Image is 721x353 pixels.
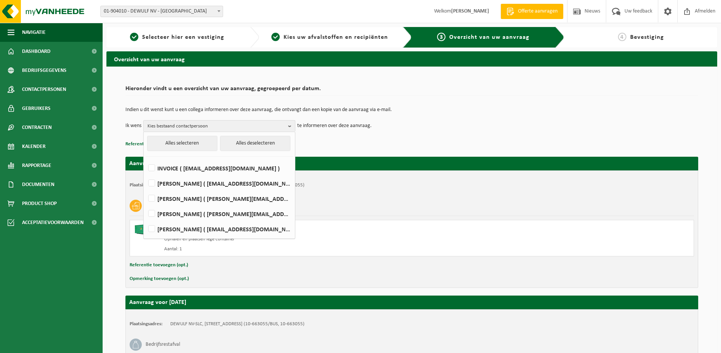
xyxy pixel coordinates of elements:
[125,120,141,132] p: Ik wens
[271,33,280,41] span: 2
[106,51,717,66] h2: Overzicht van uw aanvraag
[618,33,626,41] span: 4
[130,33,138,41] span: 1
[125,139,184,149] button: Referentie toevoegen (opt.)
[100,6,223,17] span: 01-904010 - DEWULF NV - ROESELARE
[143,120,295,132] button: Kies bestaand contactpersoon
[516,8,559,15] span: Offerte aanvragen
[22,194,57,213] span: Product Shop
[125,86,698,96] h2: Hieronder vindt u een overzicht van uw aanvraag, gegroepeerd per datum.
[147,208,291,219] label: [PERSON_NAME] ( [PERSON_NAME][EMAIL_ADDRESS][DOMAIN_NAME] )
[22,156,51,175] span: Rapportage
[170,321,304,327] td: DEWULF NV-SLC, [STREET_ADDRESS] (10-663055/BUS, 10-663055)
[142,34,224,40] span: Selecteer hier een vestiging
[630,34,664,40] span: Bevestiging
[22,118,52,137] span: Contracten
[134,224,157,235] img: HK-XC-40-GN-00.png
[22,137,46,156] span: Kalender
[164,236,442,242] div: Ophalen en plaatsen lege container
[147,121,285,132] span: Kies bestaand contactpersoon
[451,8,489,14] strong: [PERSON_NAME]
[22,61,67,80] span: Bedrijfsgegevens
[22,42,51,61] span: Dashboard
[22,80,66,99] span: Contactpersonen
[130,274,189,284] button: Opmerking toevoegen (opt.)
[22,213,84,232] span: Acceptatievoorwaarden
[130,260,188,270] button: Referentie toevoegen (opt.)
[284,34,388,40] span: Kies uw afvalstoffen en recipiënten
[263,33,397,42] a: 2Kies uw afvalstoffen en recipiënten
[297,120,372,132] p: te informeren over deze aanvraag.
[125,107,698,113] p: Indien u dit wenst kunt u een collega informeren over deze aanvraag, die ontvangt dan een kopie v...
[22,175,54,194] span: Documenten
[501,4,563,19] a: Offerte aanvragen
[449,34,529,40] span: Overzicht van uw aanvraag
[110,33,244,42] a: 1Selecteer hier een vestiging
[147,223,291,235] label: [PERSON_NAME] ( [EMAIL_ADDRESS][DOMAIN_NAME] )
[22,23,46,42] span: Navigatie
[22,99,51,118] span: Gebruikers
[146,339,180,351] h3: Bedrijfsrestafval
[437,33,445,41] span: 3
[130,183,163,188] strong: Plaatsingsadres:
[147,193,291,204] label: [PERSON_NAME] ( [PERSON_NAME][EMAIL_ADDRESS][DOMAIN_NAME] )
[220,136,290,151] button: Alles deselecteren
[130,321,163,326] strong: Plaatsingsadres:
[147,136,217,151] button: Alles selecteren
[101,6,223,17] span: 01-904010 - DEWULF NV - ROESELARE
[164,246,442,252] div: Aantal: 1
[129,299,186,305] strong: Aanvraag voor [DATE]
[147,162,291,174] label: INVOICE ( [EMAIL_ADDRESS][DOMAIN_NAME] )
[129,161,186,167] strong: Aanvraag voor [DATE]
[147,178,291,189] label: [PERSON_NAME] ( [EMAIL_ADDRESS][DOMAIN_NAME] )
